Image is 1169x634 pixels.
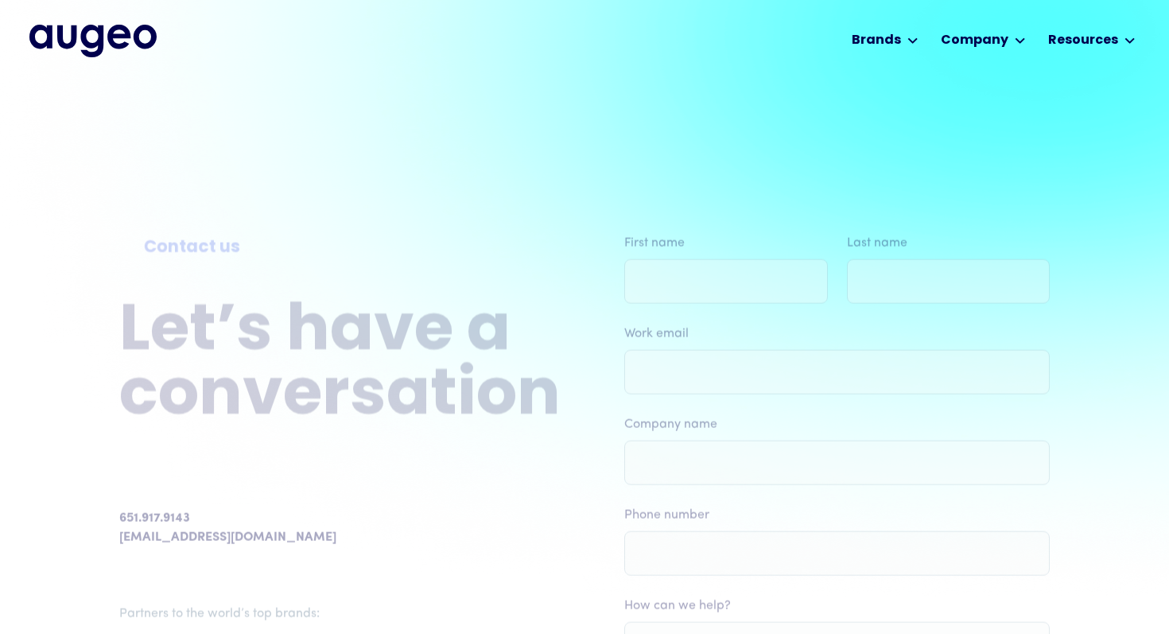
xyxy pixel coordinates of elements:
[624,506,1050,525] label: Phone number
[119,509,190,528] div: 651.917.9143
[624,415,1050,434] label: Company name
[119,605,553,624] div: Partners to the world’s top brands:
[624,597,1050,616] label: How can we help?
[29,25,157,56] a: home
[624,325,1050,344] label: Work email
[1048,31,1118,50] div: Resources
[29,25,157,56] img: Augeo's full logo in midnight blue.
[119,301,561,430] h2: Let’s have a conversation
[941,31,1008,50] div: Company
[144,235,536,261] div: Contact us
[852,31,901,50] div: Brands
[847,234,1051,253] label: Last name
[624,234,828,253] label: First name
